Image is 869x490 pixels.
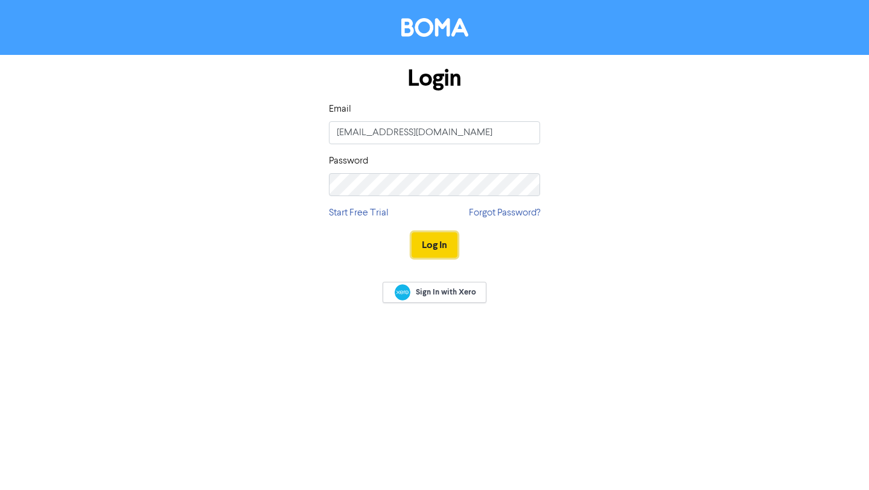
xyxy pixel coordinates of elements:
[329,102,351,116] label: Email
[412,232,457,258] button: Log In
[416,287,476,297] span: Sign In with Xero
[469,206,540,220] a: Forgot Password?
[395,284,410,301] img: Xero logo
[401,18,468,37] img: BOMA Logo
[383,282,486,303] a: Sign In with Xero
[329,154,368,168] label: Password
[329,65,540,92] h1: Login
[329,206,389,220] a: Start Free Trial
